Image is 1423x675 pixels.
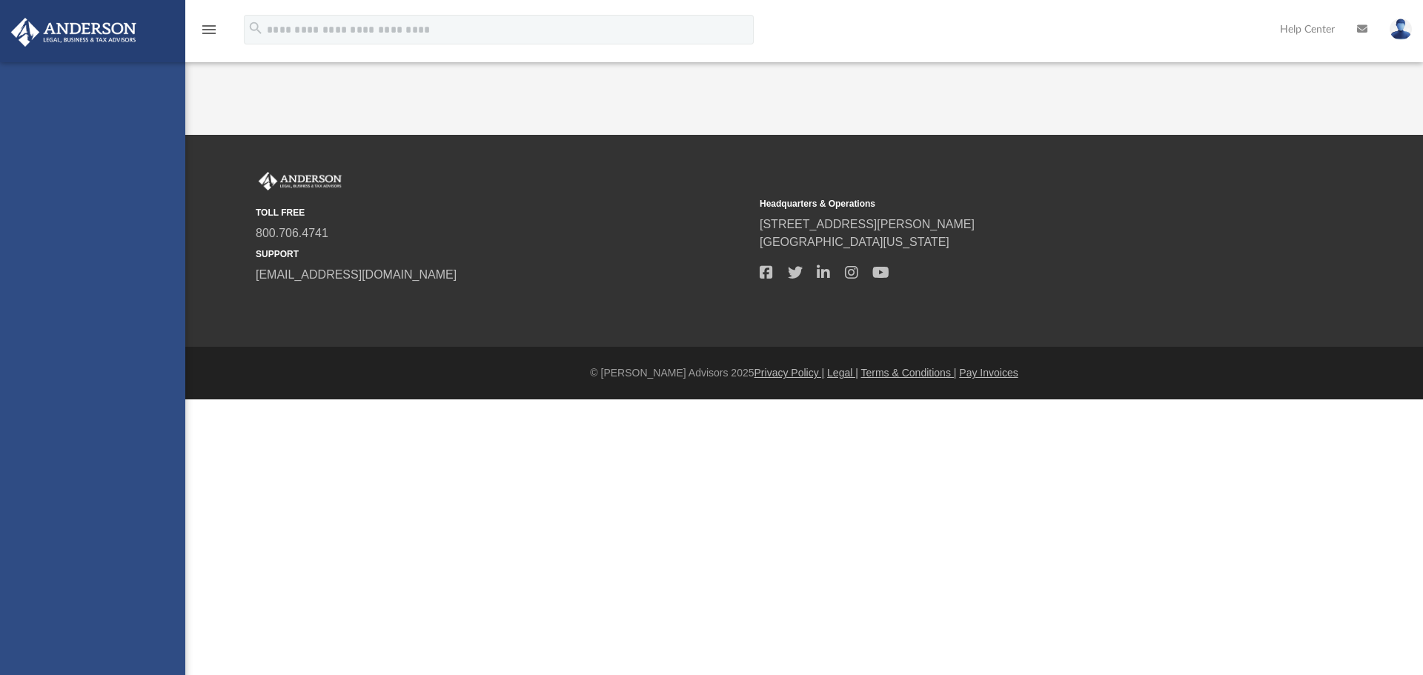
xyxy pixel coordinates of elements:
img: User Pic [1390,19,1412,40]
small: Headquarters & Operations [760,197,1253,210]
a: Terms & Conditions | [861,367,957,379]
a: 800.706.4741 [256,227,328,239]
a: menu [200,28,218,39]
i: menu [200,21,218,39]
a: [STREET_ADDRESS][PERSON_NAME] [760,218,975,230]
div: © [PERSON_NAME] Advisors 2025 [185,365,1423,381]
small: SUPPORT [256,247,749,261]
a: [GEOGRAPHIC_DATA][US_STATE] [760,236,949,248]
a: [EMAIL_ADDRESS][DOMAIN_NAME] [256,268,457,281]
img: Anderson Advisors Platinum Portal [256,172,345,191]
a: Privacy Policy | [754,367,825,379]
a: Legal | [827,367,858,379]
i: search [248,20,264,36]
img: Anderson Advisors Platinum Portal [7,18,141,47]
a: Pay Invoices [959,367,1018,379]
small: TOLL FREE [256,206,749,219]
